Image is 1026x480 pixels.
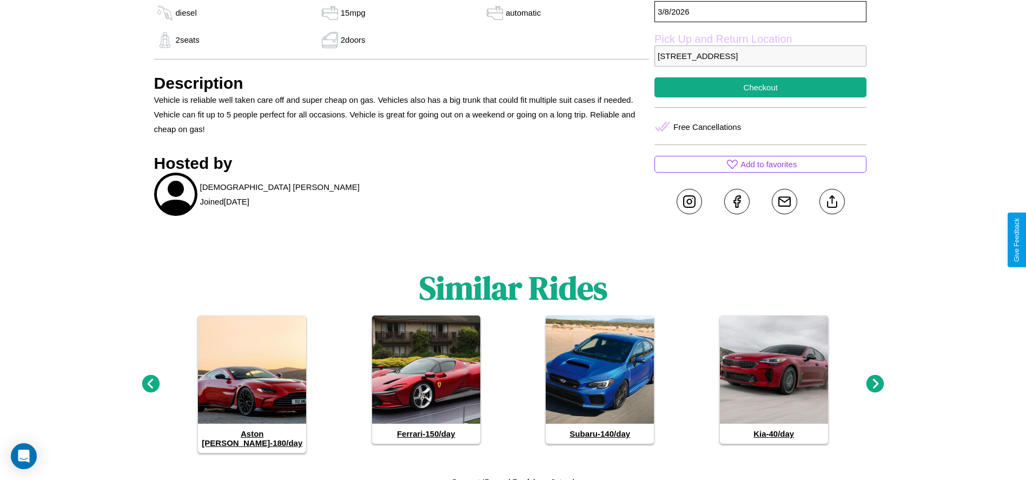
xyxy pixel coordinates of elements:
[176,32,200,47] p: 2 seats
[200,180,360,194] p: [DEMOGRAPHIC_DATA] [PERSON_NAME]
[546,315,654,444] a: Subaru-140/day
[673,120,741,134] p: Free Cancellations
[654,1,866,22] p: 3 / 8 / 2026
[1013,218,1021,262] div: Give Feedback
[154,5,176,21] img: gas
[341,32,366,47] p: 2 doors
[154,154,650,173] h3: Hosted by
[200,194,249,209] p: Joined [DATE]
[654,33,866,45] label: Pick Up and Return Location
[319,32,341,48] img: gas
[319,5,341,21] img: gas
[198,424,306,453] h4: Aston [PERSON_NAME] - 180 /day
[720,315,828,444] a: Kia-40/day
[654,45,866,67] p: [STREET_ADDRESS]
[740,157,797,172] p: Add to favorites
[546,424,654,444] h4: Subaru - 140 /day
[372,315,480,444] a: Ferrari-150/day
[484,5,506,21] img: gas
[154,93,650,136] p: Vehicle is reliable well taken care off and super cheap on gas. Vehicles also has a big trunk tha...
[654,156,866,173] button: Add to favorites
[506,5,541,20] p: automatic
[176,5,197,20] p: diesel
[654,77,866,97] button: Checkout
[154,32,176,48] img: gas
[419,266,607,310] h1: Similar Rides
[372,424,480,444] h4: Ferrari - 150 /day
[720,424,828,444] h4: Kia - 40 /day
[11,443,37,469] div: Open Intercom Messenger
[198,315,306,453] a: Aston [PERSON_NAME]-180/day
[341,5,366,20] p: 15 mpg
[154,74,650,93] h3: Description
